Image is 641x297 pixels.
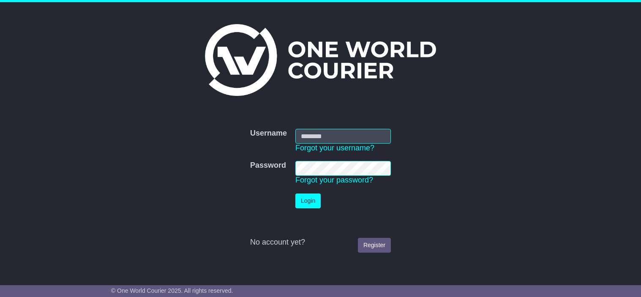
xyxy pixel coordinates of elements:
[250,129,287,138] label: Username
[295,176,373,184] a: Forgot your password?
[250,161,286,170] label: Password
[111,287,233,294] span: © One World Courier 2025. All rights reserved.
[295,144,374,152] a: Forgot your username?
[205,24,436,96] img: One World
[295,193,321,208] button: Login
[250,238,391,247] div: No account yet?
[358,238,391,253] a: Register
